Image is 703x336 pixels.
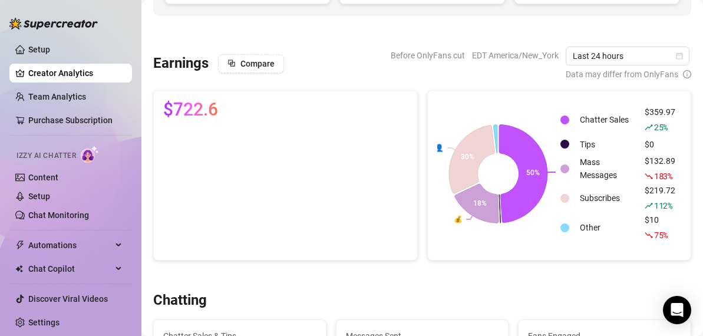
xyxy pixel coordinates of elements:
a: Chat Monitoring [28,210,89,220]
img: Chat Copilot [15,265,23,273]
td: Chatter Sales [575,106,639,134]
a: Setup [28,45,50,54]
td: Subscribes [575,184,639,212]
h3: Earnings [153,54,209,73]
span: thunderbolt [15,241,25,250]
span: info-circle [683,68,691,81]
span: 25 % [654,121,668,133]
td: Mass Messages [575,154,639,183]
div: Open Intercom Messenger [663,296,691,324]
span: Automations [28,236,112,255]
span: Izzy AI Chatter [16,150,76,162]
span: fall [645,231,653,239]
span: Before OnlyFans cut [391,47,465,64]
a: Creator Analytics [28,64,123,83]
a: Content [28,173,58,182]
span: 112 % [654,200,672,211]
div: $132.89 [645,154,675,183]
div: $0 [645,138,675,151]
span: Compare [240,59,275,68]
td: Tips [575,135,639,153]
a: Team Analytics [28,92,86,101]
span: 75 % [654,229,668,241]
a: Purchase Subscription [28,116,113,125]
text: 💰 [454,215,463,223]
td: Other [575,213,639,242]
span: 183 % [654,170,672,182]
a: Settings [28,318,60,327]
span: Chat Copilot [28,259,112,278]
span: block [227,59,236,67]
text: 👤 [435,143,444,152]
a: Discover Viral Videos [28,294,108,304]
button: Compare [218,54,284,73]
div: $10 [645,213,675,242]
h3: Chatting [153,291,207,310]
span: rise [645,123,653,131]
span: rise [645,202,653,210]
div: $219.72 [645,184,675,212]
span: fall [645,172,653,180]
span: Last 24 hours [573,47,682,65]
div: $359.97 [645,106,675,134]
span: EDT America/New_York [472,47,559,64]
span: calendar [676,52,683,60]
img: AI Chatter [81,146,99,163]
span: $722.6 [163,100,218,119]
a: Setup [28,192,50,201]
span: Data may differ from OnlyFans [566,68,678,81]
img: logo-BBDzfeDw.svg [9,18,98,29]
